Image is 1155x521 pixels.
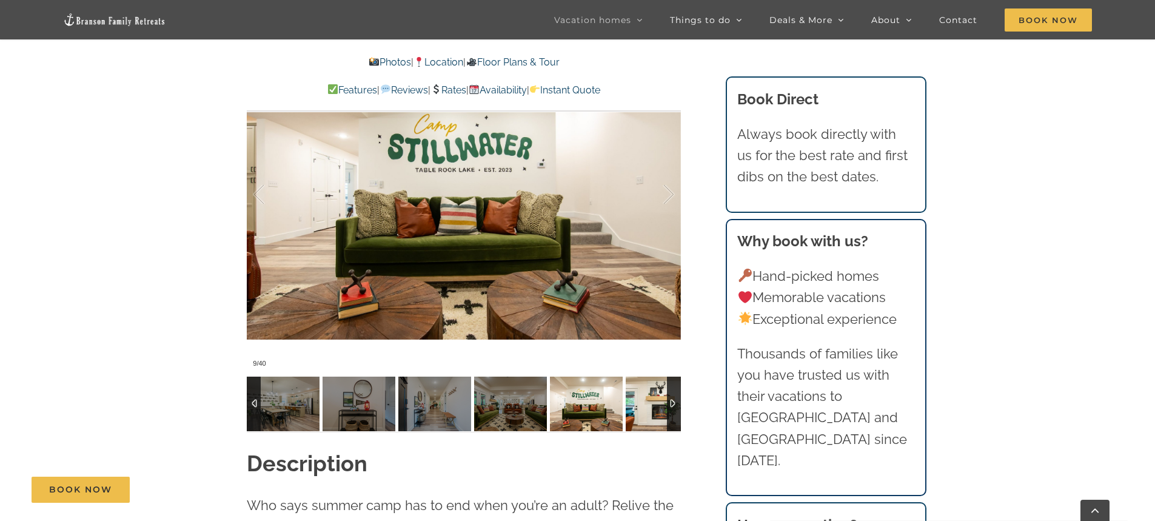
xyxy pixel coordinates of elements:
[626,377,698,431] img: Camp-Stillwater-at-Table-Rock-Lake-Branson-Family-Retreats-vacation-home-1025-scaled.jpg-nggid042...
[63,13,166,27] img: Branson Family Retreats Logo
[381,84,390,94] img: 💬
[247,451,367,476] strong: Description
[328,84,338,94] img: ✅
[737,124,914,188] p: Always book directly with us for the best rate and first dibs on the best dates.
[32,477,130,503] a: Book Now
[474,377,547,431] img: Camp-Stillwater-at-Table-Rock-Lake-Branson-Family-Retreats-vacation-home-1022-scaled.jpg-nggid042...
[738,312,752,325] img: 🌟
[469,84,527,96] a: Availability
[369,56,411,68] a: Photos
[430,84,466,96] a: Rates
[939,16,977,24] span: Contact
[247,82,681,98] p: | | | |
[554,16,631,24] span: Vacation homes
[530,84,540,94] img: 👉
[369,57,379,67] img: 📸
[737,230,914,252] h3: Why book with us?
[380,84,427,96] a: Reviews
[737,343,914,471] p: Thousands of families like you have trusted us with their vacations to [GEOGRAPHIC_DATA] and [GEO...
[413,56,463,68] a: Location
[670,16,731,24] span: Things to do
[737,90,819,108] b: Book Direct
[871,16,900,24] span: About
[466,56,559,68] a: Floor Plans & Tour
[469,84,479,94] img: 📆
[737,266,914,330] p: Hand-picked homes Memorable vacations Exceptional experience
[398,377,471,431] img: Camp-Stillwater-at-Table-Rock-Lake-Branson-Family-Retreats-vacation-home-1005-scaled.jpg-nggid042...
[323,377,395,431] img: Camp-Stillwater-at-Table-Rock-Lake-Branson-Family-Retreats-vacation-home-1006-scaled.jpg-nggid042...
[550,377,623,431] img: Camp-Stillwater-at-Table-Rock-Lake-Branson-Family-Retreats-vacation-home-1024-scaled.jpg-nggid042...
[769,16,832,24] span: Deals & More
[431,84,441,94] img: 💲
[49,485,112,495] span: Book Now
[247,377,320,431] img: Camp-Stillwater-at-Table-Rock-Lake-Branson-Family-Retreats-vacation-home-1036-scaled.jpg-nggid042...
[467,57,477,67] img: 🎥
[738,291,752,304] img: ❤️
[327,84,377,96] a: Features
[529,84,600,96] a: Instant Quote
[247,55,681,70] p: | |
[738,269,752,282] img: 🔑
[414,57,424,67] img: 📍
[1005,8,1092,32] span: Book Now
